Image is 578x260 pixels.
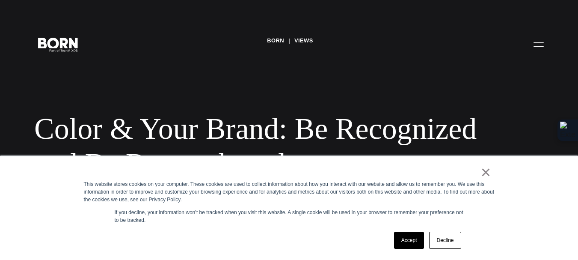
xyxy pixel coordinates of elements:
[294,34,313,47] a: Views
[560,122,575,139] img: Extension Icon
[115,209,464,224] p: If you decline, your information won’t be tracked when you visit this website. A single cookie wi...
[481,168,491,176] a: ×
[394,232,424,249] a: Accept
[429,232,461,249] a: Decline
[34,111,522,181] div: Color & Your Brand: Be Recognized and Be Remembered
[84,180,495,203] div: This website stores cookies on your computer. These cookies are used to collect information about...
[267,34,284,47] a: BORN
[528,35,549,53] button: Open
